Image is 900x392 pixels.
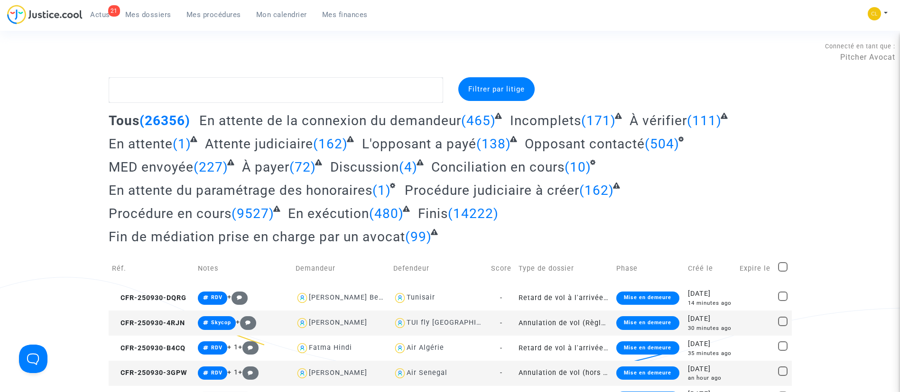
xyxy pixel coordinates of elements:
[112,344,186,352] span: CFR-250930-B4CQ
[195,252,292,285] td: Notes
[19,345,47,373] iframe: Help Scout Beacon - Open
[372,182,391,198] span: (1)
[211,319,231,326] span: Skycop
[296,291,309,305] img: icon-user.svg
[515,252,613,285] td: Type de dossier
[500,369,502,377] span: -
[309,369,367,377] div: [PERSON_NAME]
[688,339,733,349] div: [DATE]
[688,349,733,357] div: 35 minutes ago
[500,294,502,302] span: -
[510,113,581,128] span: Incomplets
[232,206,274,221] span: (9527)
[418,206,448,221] span: Finis
[525,136,645,152] span: Opposant contacté
[645,136,679,152] span: (504)
[205,136,313,152] span: Attente judiciaire
[393,316,407,330] img: icon-user.svg
[309,344,352,352] div: Fatma Hindi
[390,252,488,285] td: Defendeur
[125,10,171,19] span: Mes dossiers
[139,113,190,128] span: (26356)
[112,294,186,302] span: CFR-250930-DQRG
[362,136,476,152] span: L'opposant a payé
[616,292,679,305] div: Mise en demeure
[407,319,505,327] div: TUI fly [GEOGRAPHIC_DATA]
[322,10,368,19] span: Mes finances
[109,159,194,175] span: MED envoyée
[211,294,223,301] span: RDV
[399,159,418,175] span: (4)
[688,289,733,299] div: [DATE]
[288,206,369,221] span: En exécution
[515,285,613,310] td: Retard de vol à l'arrivée (Règlement CE n°261/2004)
[476,136,511,152] span: (138)
[405,182,579,198] span: Procédure judiciaire à créer
[500,344,502,352] span: -
[868,7,881,20] img: 6fca9af68d76bfc0a5525c74dfee314f
[736,252,775,285] td: Expire le
[118,8,179,22] a: Mes dossiers
[565,159,591,175] span: (10)
[515,336,613,361] td: Retard de vol à l'arrivée (hors UE - Convention de [GEOGRAPHIC_DATA])
[112,319,185,327] span: CFR-250930-4RJN
[616,366,679,380] div: Mise en demeure
[688,299,733,307] div: 14 minutes ago
[630,113,687,128] span: À vérifier
[613,252,685,285] td: Phase
[109,136,173,152] span: En attente
[500,319,502,327] span: -
[236,318,256,326] span: +
[448,206,499,221] span: (14222)
[179,8,249,22] a: Mes procédures
[90,10,110,19] span: Actus
[296,341,309,355] img: icon-user.svg
[688,364,733,374] div: [DATE]
[112,369,187,377] span: CFR-250930-3GPW
[515,310,613,336] td: Annulation de vol (Règlement CE n°261/2004)
[393,366,407,380] img: icon-user.svg
[309,293,456,301] div: [PERSON_NAME] Bezzari [PERSON_NAME]
[468,85,525,93] span: Filtrer par litige
[109,182,372,198] span: En attente du paramétrage des honoraires
[369,206,404,221] span: (480)
[688,314,733,324] div: [DATE]
[407,369,447,377] div: Air Senegal
[393,291,407,305] img: icon-user.svg
[515,361,613,386] td: Annulation de vol (hors UE - Convention de [GEOGRAPHIC_DATA])
[825,43,895,50] span: Connecté en tant que :
[211,370,223,376] span: RDV
[688,324,733,332] div: 30 minutes ago
[227,293,248,301] span: +
[256,10,307,19] span: Mon calendrier
[579,182,614,198] span: (162)
[688,374,733,382] div: an hour ago
[109,113,139,128] span: Tous
[109,229,405,245] span: Fin de médiation prise en charge par un avocat
[238,343,259,351] span: +
[238,368,259,376] span: +
[108,5,120,17] div: 21
[431,159,565,175] span: Conciliation en cours
[407,293,435,301] div: Tunisair
[461,113,496,128] span: (465)
[211,345,223,351] span: RDV
[330,159,399,175] span: Discussion
[227,343,238,351] span: + 1
[405,229,432,245] span: (99)
[7,5,83,24] img: jc-logo.svg
[687,113,722,128] span: (111)
[315,8,375,22] a: Mes finances
[488,252,516,285] td: Score
[296,366,309,380] img: icon-user.svg
[616,316,679,329] div: Mise en demeure
[292,252,390,285] td: Demandeur
[581,113,616,128] span: (171)
[227,368,238,376] span: + 1
[309,319,367,327] div: [PERSON_NAME]
[296,316,309,330] img: icon-user.svg
[242,159,289,175] span: À payer
[407,344,444,352] div: Air Algérie
[249,8,315,22] a: Mon calendrier
[616,341,679,355] div: Mise en demeure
